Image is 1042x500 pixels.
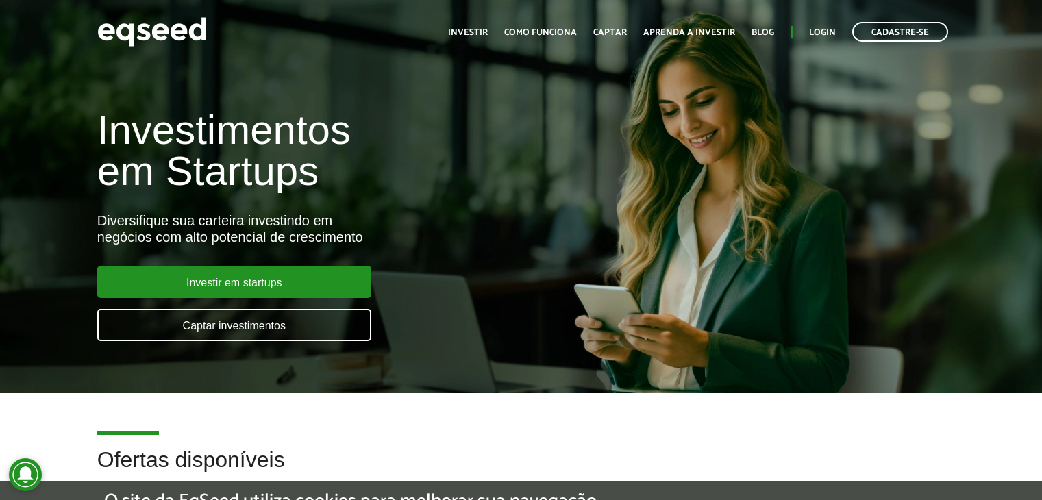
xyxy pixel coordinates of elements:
h2: Ofertas disponíveis [97,448,945,492]
img: EqSeed [97,14,207,50]
a: Login [809,28,836,37]
div: Diversifique sua carteira investindo em negócios com alto potencial de crescimento [97,212,598,245]
a: Cadastre-se [852,22,948,42]
a: Aprenda a investir [643,28,735,37]
a: Investir em startups [97,266,371,298]
a: Como funciona [504,28,577,37]
h1: Investimentos em Startups [97,110,598,192]
a: Captar [593,28,627,37]
a: Blog [752,28,774,37]
a: Captar investimentos [97,309,371,341]
a: Investir [448,28,488,37]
